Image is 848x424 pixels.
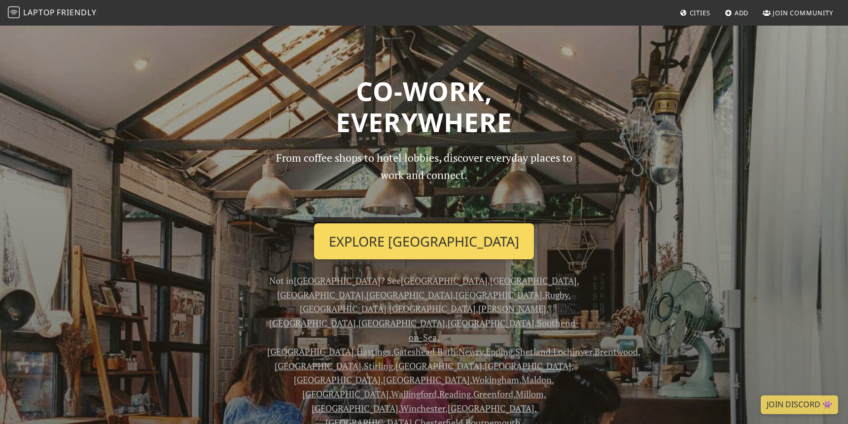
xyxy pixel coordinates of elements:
a: Hastings [356,346,391,357]
a: Brentwood [595,346,638,357]
a: [GEOGRAPHIC_DATA] [485,360,571,372]
a: [GEOGRAPHIC_DATA] [267,346,354,357]
a: Stirling [364,360,393,372]
a: [PERSON_NAME] [478,303,546,315]
a: [GEOGRAPHIC_DATA] [302,388,389,400]
a: [GEOGRAPHIC_DATA] [294,374,381,386]
a: Greenford [473,388,513,400]
span: Cities [690,8,710,17]
span: Join Community [773,8,833,17]
a: Explore [GEOGRAPHIC_DATA] [314,223,534,260]
a: Shetland [515,346,551,357]
a: Newry [459,346,483,357]
span: Friendly [57,7,96,18]
a: [GEOGRAPHIC_DATA] [366,289,453,301]
a: [GEOGRAPHIC_DATA] [490,275,577,286]
a: [GEOGRAPHIC_DATA] [395,360,482,372]
a: Reading [439,388,471,400]
a: Rugby [545,289,568,301]
a: [GEOGRAPHIC_DATA] [358,317,445,329]
a: Winchester [400,402,445,414]
a: [GEOGRAPHIC_DATA] [312,402,398,414]
a: Join Community [759,4,837,22]
a: Join Discord 👾 [761,395,838,414]
a: Wallingford [391,388,437,400]
a: Bath [437,346,456,357]
span: Add [735,8,749,17]
a: [GEOGRAPHIC_DATA] [300,303,387,315]
a: Add [721,4,753,22]
a: [GEOGRAPHIC_DATA] [401,275,488,286]
p: From coffee shops to hotel lobbies, discover everyday places to work and connect. [267,149,581,215]
h1: Co-work, Everywhere [105,75,743,138]
a: [GEOGRAPHIC_DATA] [383,374,470,386]
a: [GEOGRAPHIC_DATA] [389,303,476,315]
a: [GEOGRAPHIC_DATA] [448,402,534,414]
a: [GEOGRAPHIC_DATA] [294,275,381,286]
a: [GEOGRAPHIC_DATA] [448,317,534,329]
a: Lochinver [553,346,592,357]
a: Epping [486,346,513,357]
a: LaptopFriendly LaptopFriendly [8,4,97,22]
span: Laptop [23,7,55,18]
a: Cities [676,4,714,22]
a: Gateshead [393,346,435,357]
a: Millom [516,388,544,400]
img: LaptopFriendly [8,6,20,18]
a: [GEOGRAPHIC_DATA] [269,317,356,329]
a: [GEOGRAPHIC_DATA] [456,289,542,301]
a: Wokingham [472,374,519,386]
a: [GEOGRAPHIC_DATA] [277,289,364,301]
a: Maldon [522,374,552,386]
a: [GEOGRAPHIC_DATA] [275,360,361,372]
